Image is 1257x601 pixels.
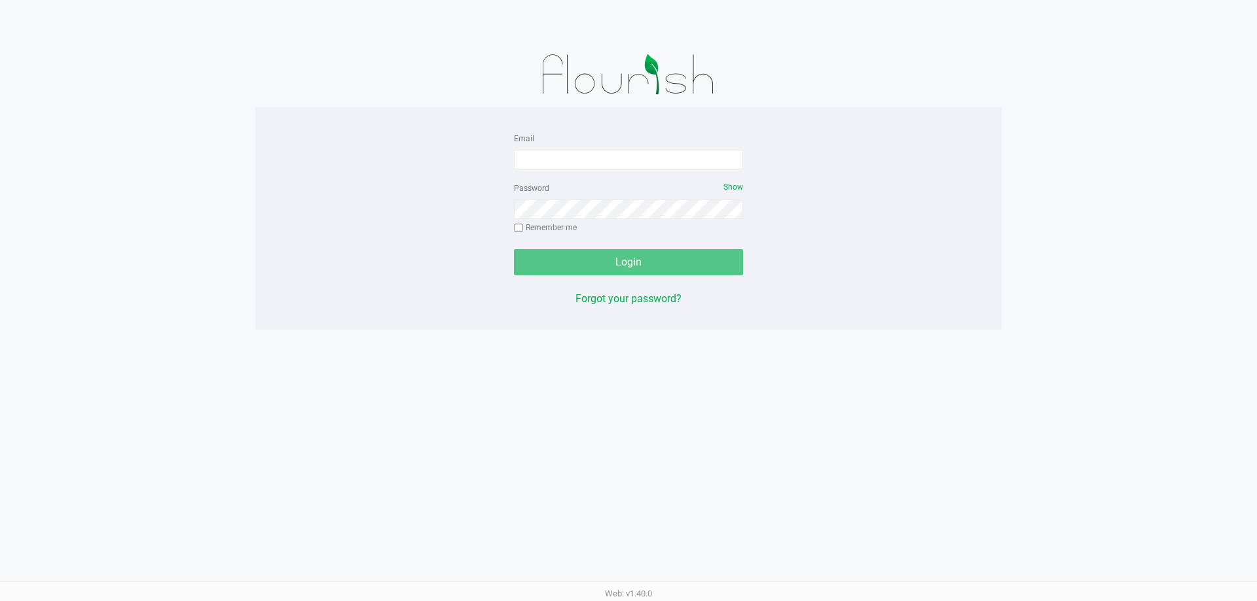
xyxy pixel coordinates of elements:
button: Forgot your password? [575,291,682,307]
span: Show [723,182,743,192]
label: Email [514,133,534,145]
label: Remember me [514,222,577,233]
span: Web: v1.40.0 [605,589,652,598]
label: Password [514,182,549,194]
input: Remember me [514,224,523,233]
